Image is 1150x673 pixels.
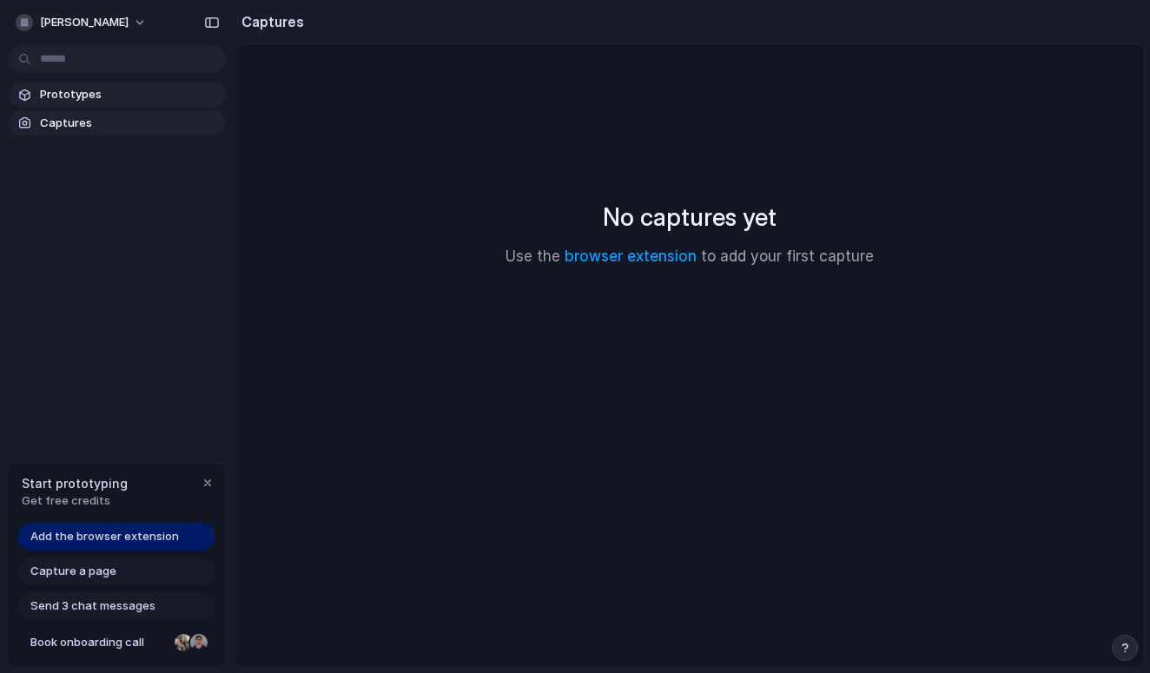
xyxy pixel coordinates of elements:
[40,86,219,103] span: Prototypes
[9,82,226,108] a: Prototypes
[9,110,226,136] a: Captures
[30,634,168,651] span: Book onboarding call
[188,632,209,653] div: Christian Iacullo
[565,247,697,265] a: browser extension
[30,597,155,615] span: Send 3 chat messages
[30,563,116,580] span: Capture a page
[40,14,129,31] span: [PERSON_NAME]
[235,11,304,32] h2: Captures
[18,523,215,551] a: Add the browser extension
[22,492,128,510] span: Get free credits
[9,9,155,36] button: [PERSON_NAME]
[506,246,874,268] p: Use the to add your first capture
[173,632,194,653] div: Nicole Kubica
[30,528,179,545] span: Add the browser extension
[18,629,215,657] a: Book onboarding call
[603,199,777,235] h2: No captures yet
[40,115,219,132] span: Captures
[22,474,128,492] span: Start prototyping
